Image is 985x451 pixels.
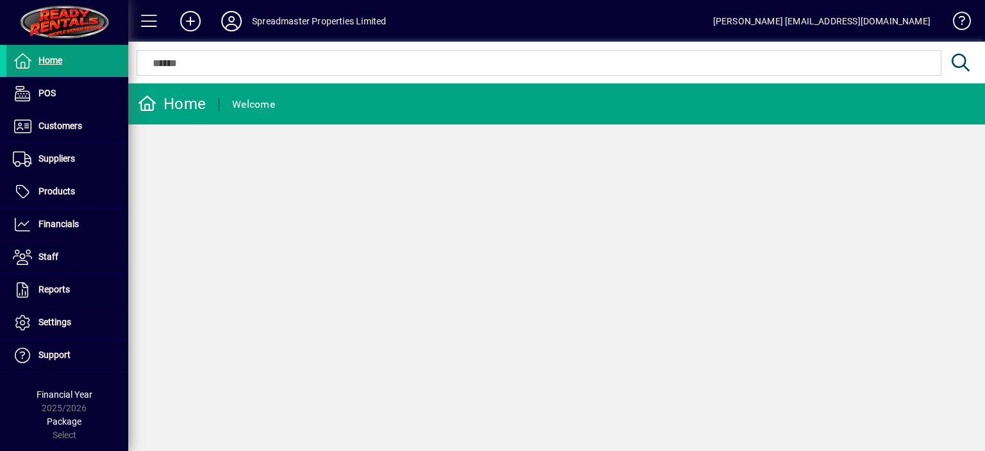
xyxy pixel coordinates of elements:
span: Reports [38,284,70,294]
span: Settings [38,317,71,327]
button: Profile [211,10,252,33]
a: Customers [6,110,128,142]
span: Home [38,55,62,65]
span: Financial Year [37,389,92,400]
span: Financials [38,219,79,229]
a: Financials [6,208,128,241]
a: Support [6,339,128,371]
div: Home [138,94,206,114]
button: Add [170,10,211,33]
span: Suppliers [38,153,75,164]
span: Products [38,186,75,196]
a: Knowledge Base [943,3,969,44]
span: Package [47,416,81,427]
a: Reports [6,274,128,306]
div: Welcome [232,94,275,115]
a: POS [6,78,128,110]
a: Staff [6,241,128,273]
span: POS [38,88,56,98]
span: Customers [38,121,82,131]
span: Staff [38,251,58,262]
div: Spreadmaster Properties Limited [252,11,386,31]
a: Suppliers [6,143,128,175]
a: Settings [6,307,128,339]
div: [PERSON_NAME] [EMAIL_ADDRESS][DOMAIN_NAME] [713,11,930,31]
span: Support [38,350,71,360]
a: Products [6,176,128,208]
